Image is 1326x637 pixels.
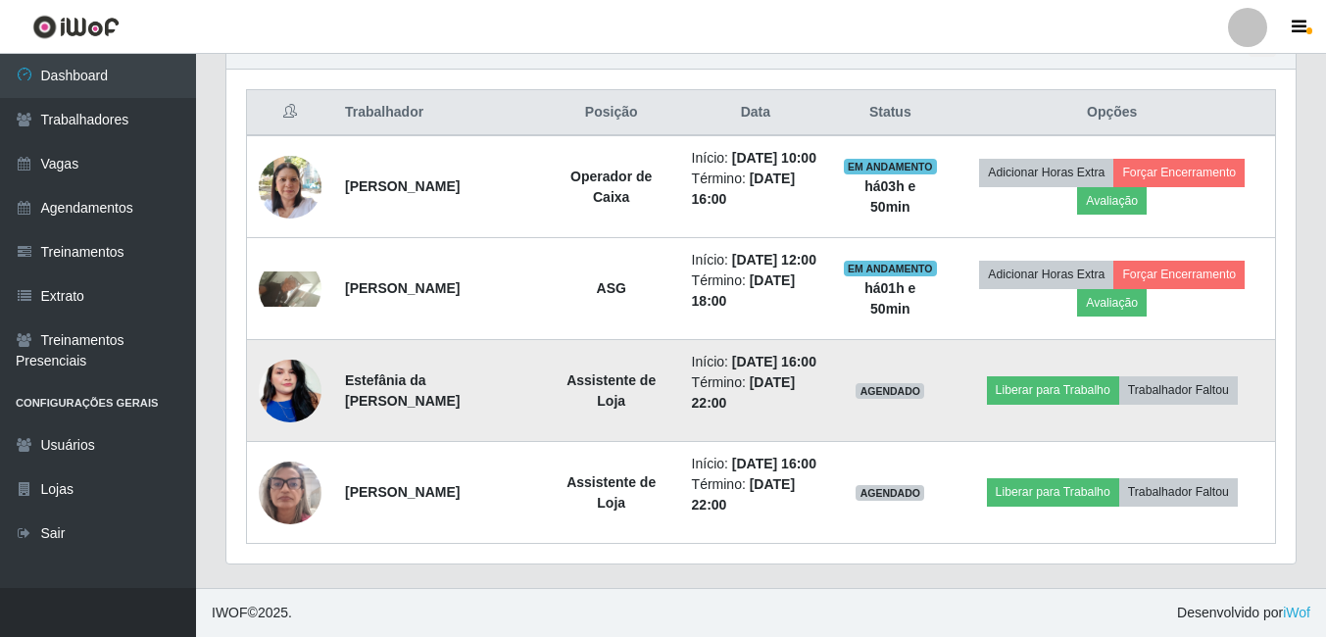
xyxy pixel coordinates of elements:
[566,474,656,511] strong: Assistente de Loja
[1113,261,1245,288] button: Forçar Encerramento
[1283,605,1310,620] a: iWof
[1113,159,1245,186] button: Forçar Encerramento
[987,478,1119,506] button: Liberar para Trabalho
[212,603,292,623] span: © 2025 .
[844,261,937,276] span: EM ANDAMENTO
[345,372,460,409] strong: Estefânia da [PERSON_NAME]
[692,250,820,270] li: Início:
[692,270,820,312] li: Término:
[345,280,460,296] strong: [PERSON_NAME]
[680,90,832,136] th: Data
[692,352,820,372] li: Início:
[259,335,321,447] img: 1705535567021.jpeg
[345,484,460,500] strong: [PERSON_NAME]
[692,169,820,210] li: Término:
[1119,478,1238,506] button: Trabalhador Faltou
[597,280,626,296] strong: ASG
[864,178,915,215] strong: há 03 h e 50 min
[1177,603,1310,623] span: Desenvolvido por
[259,145,321,228] img: 1726671654574.jpeg
[566,372,656,409] strong: Assistente de Loja
[345,178,460,194] strong: [PERSON_NAME]
[543,90,680,136] th: Posição
[692,454,820,474] li: Início:
[856,383,924,399] span: AGENDADO
[333,90,543,136] th: Trabalhador
[732,252,816,268] time: [DATE] 12:00
[949,90,1275,136] th: Opções
[212,605,248,620] span: IWOF
[732,456,816,471] time: [DATE] 16:00
[1077,187,1147,215] button: Avaliação
[979,261,1113,288] button: Adicionar Horas Extra
[259,451,321,534] img: 1713263442145.jpeg
[692,474,820,515] li: Término:
[979,159,1113,186] button: Adicionar Horas Extra
[692,148,820,169] li: Início:
[831,90,949,136] th: Status
[259,271,321,307] img: 1757146664616.jpeg
[570,169,652,205] strong: Operador de Caixa
[1077,289,1147,317] button: Avaliação
[32,15,120,39] img: CoreUI Logo
[1119,376,1238,404] button: Trabalhador Faltou
[692,372,820,414] li: Término:
[987,376,1119,404] button: Liberar para Trabalho
[864,280,915,317] strong: há 01 h e 50 min
[732,354,816,369] time: [DATE] 16:00
[856,485,924,501] span: AGENDADO
[732,150,816,166] time: [DATE] 10:00
[844,159,937,174] span: EM ANDAMENTO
